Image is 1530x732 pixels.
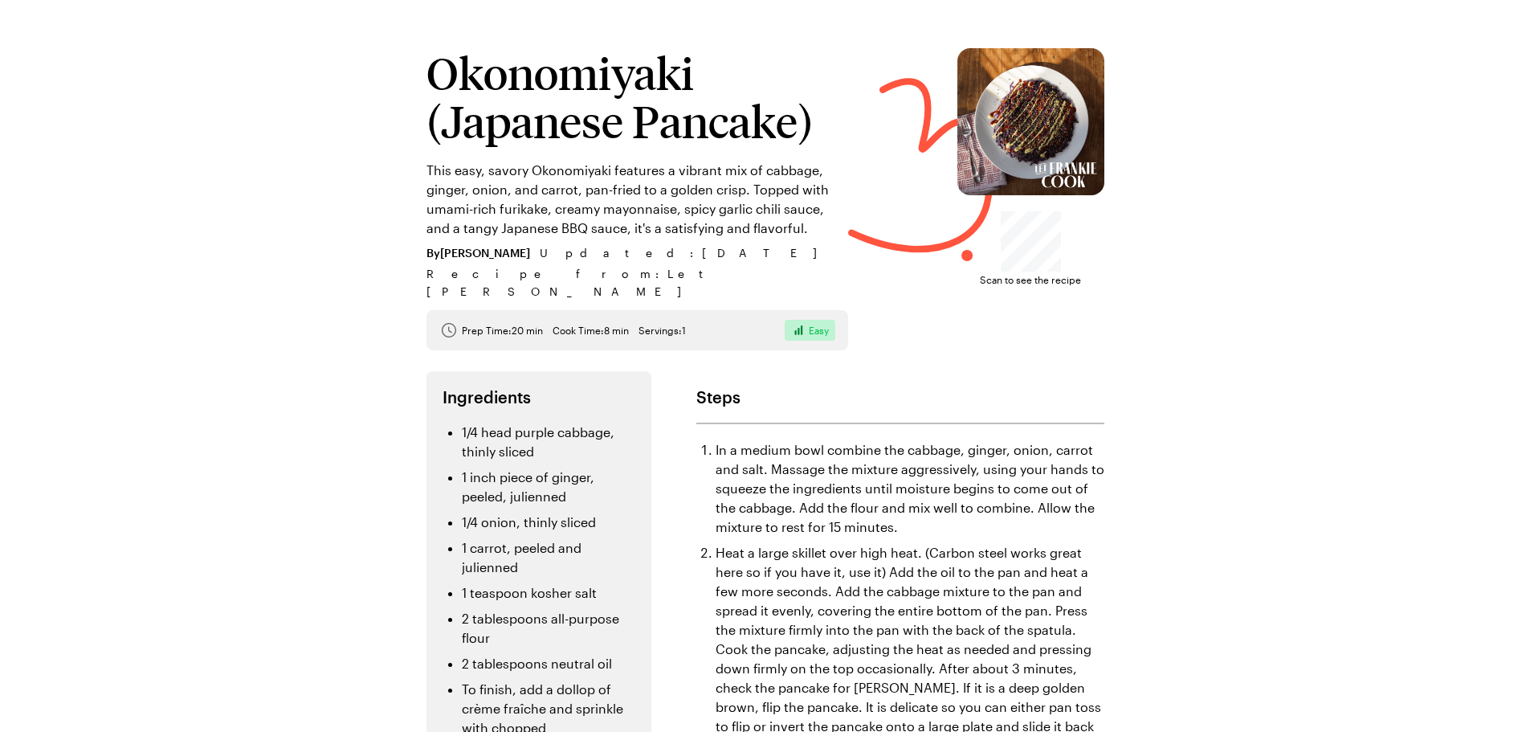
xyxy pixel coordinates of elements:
[980,272,1081,288] span: Scan to see the recipe
[553,324,629,337] span: Cook Time: 8 min
[426,161,848,238] p: This easy, savory Okonomiyaki features a vibrant mix of cabbage, ginger, onion, and carrot, pan-f...
[639,324,686,337] span: Servings: 1
[443,387,635,407] h2: Ingredients
[462,609,635,648] li: 2 tablespoons all-purpose flour
[426,48,848,145] h1: Okonomiyaki (Japanese Pancake)
[696,387,1104,407] h2: Steps
[462,538,635,577] li: 1 carrot, peeled and julienned
[809,324,829,337] span: Easy
[426,265,848,301] span: Recipe from: Let [PERSON_NAME]
[462,468,635,506] li: 1 inch piece of ginger, peeled, julienned
[462,513,635,532] li: 1/4 onion, thinly sliced
[540,244,833,262] span: Updated : [DATE]
[426,244,530,262] span: By [PERSON_NAME]
[957,48,1104,195] img: Okonomiyaki (Japanese Pancake)
[462,423,635,461] li: 1/4 head purple cabbage, thinly sliced
[462,324,543,337] span: Prep Time: 20 min
[462,654,635,673] li: 2 tablespoons neutral oil
[716,440,1104,537] li: In a medium bowl combine the cabbage, ginger, onion, carrot and salt. Massage the mixture aggress...
[462,583,635,603] li: 1 teaspoon kosher salt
